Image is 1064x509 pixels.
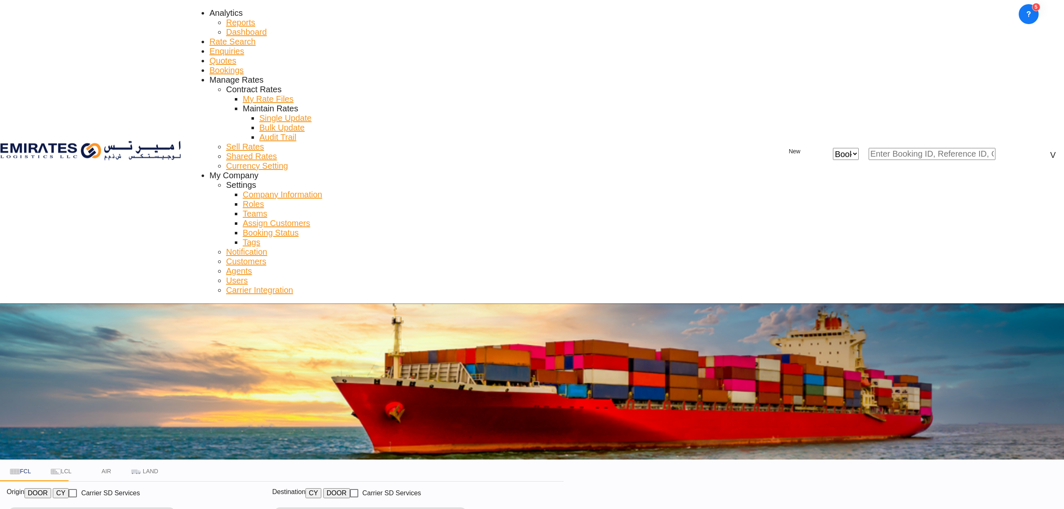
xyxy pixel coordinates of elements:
button: DOOR [25,488,51,498]
a: Quotes [209,56,236,66]
span: Company Information [243,190,322,199]
span: Contract Rates [226,85,281,94]
a: Customers [226,257,266,266]
a: Tags [243,238,260,247]
a: Single Update [259,113,312,123]
button: icon-plus 400-fgNewicon-chevron-down [775,143,815,160]
a: Assign Customers [243,219,310,228]
div: icon-magnify [1005,149,1015,159]
a: Booking Status [243,228,299,238]
span: icon-close [823,148,833,160]
a: Audit Trail [259,133,296,142]
span: Settings [226,180,256,189]
a: Carrier Integration [226,285,293,295]
md-checkbox: Checkbox No Ink [69,489,140,497]
md-icon: icon-magnify [995,149,1005,159]
button: DOOR [323,488,350,498]
a: Sell Rates [226,142,264,152]
span: icon-magnify [995,148,1005,160]
a: Company Information [243,190,322,199]
md-icon: icon-chevron-down [859,149,869,159]
a: Notification [226,247,267,257]
span: My Company [209,171,259,180]
a: Roles [243,199,264,209]
md-tab-item: LCL [41,461,81,481]
a: Currency Setting [226,161,288,171]
span: Origin [7,488,25,504]
a: Reports [226,18,255,27]
div: Maintain Rates [243,104,298,113]
div: Carrier SD Services [81,489,140,497]
input: Enter Booking ID, Reference ID, Order ID [869,148,995,160]
md-tab-item: AIR [81,461,121,481]
div: Carrier SD Services [362,489,421,497]
md-icon: icon-airplane [91,467,101,477]
button: CY [305,488,321,498]
span: New [779,148,810,155]
md-icon: Unchecked: Search for CY (Container Yard) services for all selected carriers.Checked : Search for... [140,488,150,498]
a: Teams [243,209,267,219]
md-icon: icon-close [823,148,833,158]
span: Destination [272,488,305,504]
md-checkbox: Checkbox No Ink [350,489,421,497]
md-icon: Unchecked: Search for CY (Container Yard) services for all selected carriers.Checked : Search for... [421,488,431,498]
span: Customers [226,257,266,266]
span: Users [226,276,248,285]
a: Dashboard [226,27,267,37]
span: Analytics [209,8,243,17]
a: Users [226,276,248,285]
span: Bulk Update [259,123,305,132]
span: Booking Status [243,228,299,237]
span: Rate Search [209,37,256,46]
span: Maintain Rates [243,104,298,113]
div: Analytics [209,8,243,18]
div: V [1050,150,1056,160]
a: Enquiries [209,47,244,56]
a: Bookings [209,66,244,75]
md-icon: icon-chevron-down [800,147,810,157]
span: Teams [243,209,267,218]
a: Bulk Update [259,123,305,133]
button: CY [53,488,69,498]
a: My Rate Files [243,94,293,104]
a: Agents [226,266,252,276]
span: Sell Rates [226,142,264,151]
a: Rate Search [209,37,256,47]
div: Manage Rates [209,75,264,85]
span: Quotes [209,56,236,65]
span: Manage Rates [209,75,264,84]
span: Currency Setting [226,161,288,170]
md-icon: icon-plus 400-fg [779,147,789,157]
span: Help [1024,150,1034,160]
md-tab-item: LAND [121,461,168,481]
a: Shared Rates [226,152,277,161]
